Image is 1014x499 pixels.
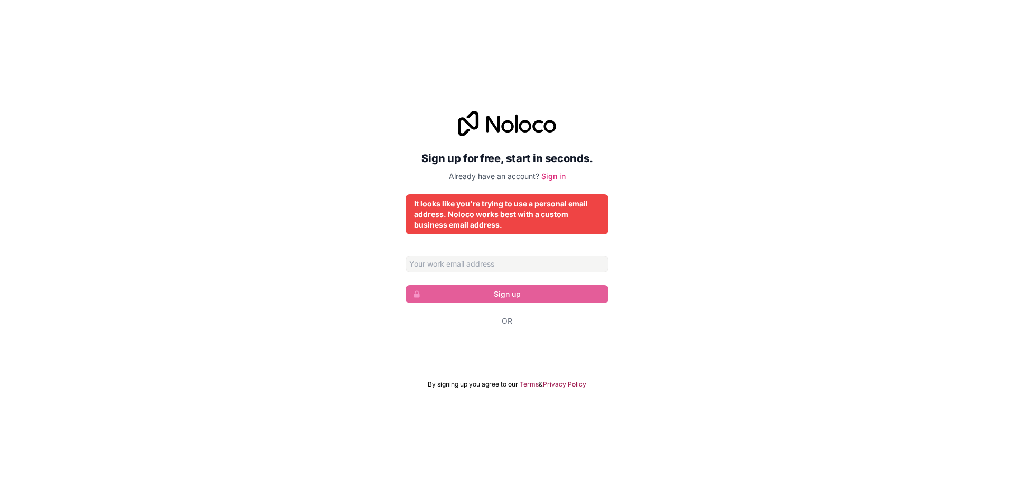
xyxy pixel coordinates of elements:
[406,256,608,272] input: Email address
[543,380,586,389] a: Privacy Policy
[449,172,539,181] span: Already have an account?
[406,285,608,303] button: Sign up
[406,149,608,168] h2: Sign up for free, start in seconds.
[428,380,518,389] span: By signing up you agree to our
[520,380,539,389] a: Terms
[539,380,543,389] span: &
[502,316,512,326] span: Or
[414,199,600,230] div: It looks like you're trying to use a personal email address. Noloco works best with a custom busi...
[400,338,614,361] iframe: Sign in with Google Button
[541,172,566,181] a: Sign in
